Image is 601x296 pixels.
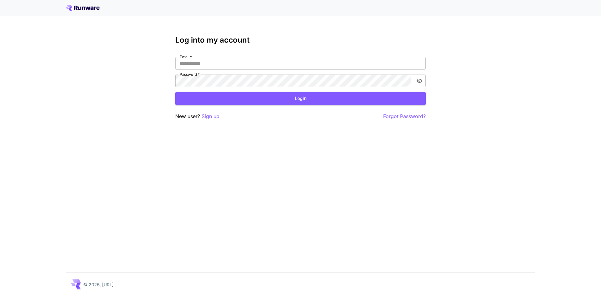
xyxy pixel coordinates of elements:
[83,281,114,288] p: © 2025, [URL]
[383,112,426,120] button: Forgot Password?
[175,36,426,44] h3: Log into my account
[202,112,219,120] button: Sign up
[175,112,219,120] p: New user?
[180,54,192,60] label: Email
[175,92,426,105] button: Login
[180,72,200,77] label: Password
[414,75,425,86] button: toggle password visibility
